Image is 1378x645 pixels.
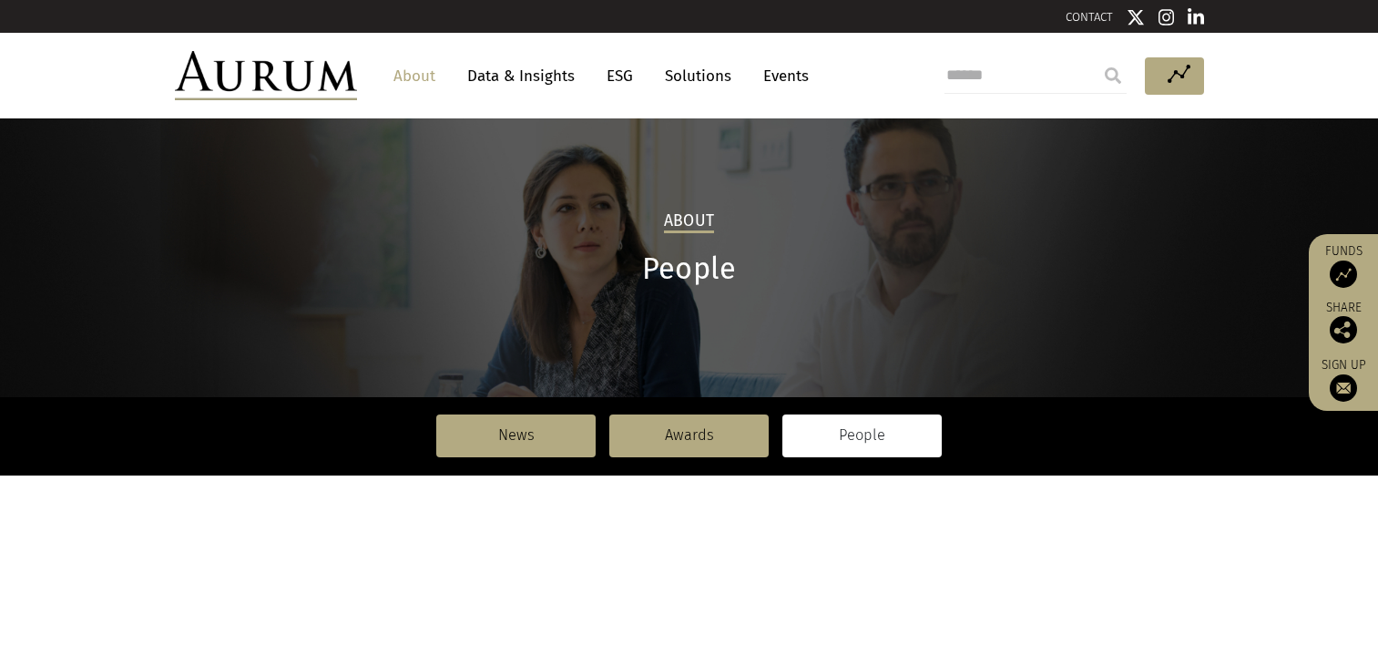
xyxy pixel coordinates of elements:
img: Aurum [175,51,357,100]
a: Solutions [656,59,740,93]
h2: About [664,211,714,233]
a: Awards [609,415,769,456]
h1: People [175,251,1204,287]
a: Sign up [1318,357,1369,402]
input: Submit [1095,57,1131,94]
div: Share [1318,302,1369,343]
a: ESG [597,59,642,93]
a: People [782,415,942,456]
img: Share this post [1330,316,1357,343]
img: Instagram icon [1159,8,1175,26]
img: Linkedin icon [1188,8,1204,26]
a: Funds [1318,243,1369,288]
a: CONTACT [1066,10,1113,24]
a: News [436,415,596,456]
a: Data & Insights [458,59,584,93]
a: Events [754,59,809,93]
a: About [384,59,444,93]
img: Twitter icon [1127,8,1145,26]
img: Sign up to our newsletter [1330,374,1357,402]
img: Access Funds [1330,261,1357,288]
